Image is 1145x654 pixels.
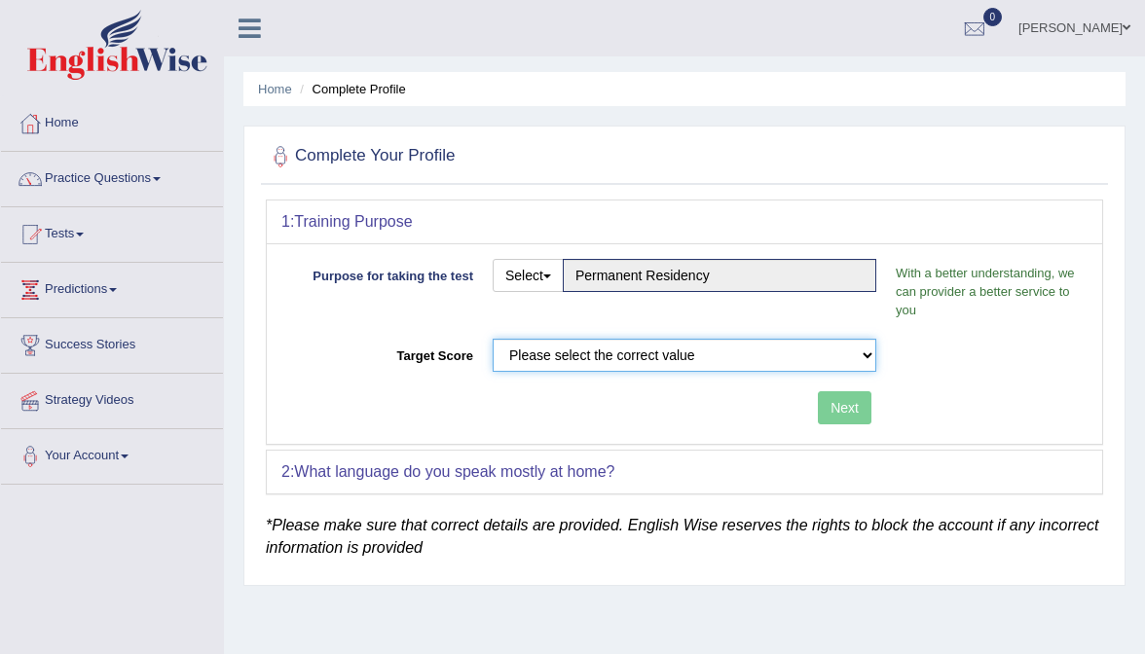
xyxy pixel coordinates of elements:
em: *Please make sure that correct details are provided. English Wise reserves the rights to block th... [266,517,1098,557]
a: Tests [1,207,223,256]
a: Home [1,96,223,145]
b: What language do you speak mostly at home? [294,463,614,480]
div: 1: [267,200,1102,243]
a: Practice Questions [1,152,223,200]
a: Home [258,82,292,96]
a: Success Stories [1,318,223,367]
b: Training Purpose [294,213,412,230]
a: Strategy Videos [1,374,223,422]
div: 2: [267,451,1102,493]
h2: Complete Your Profile [266,142,785,171]
a: Your Account [1,429,223,478]
p: With a better understanding, we can provider a better service to you [886,264,1088,319]
input: Please enter the purpose of taking the test [563,259,876,292]
a: Predictions [1,263,223,311]
button: Select [493,259,564,292]
label: Purpose for taking the test [281,259,483,285]
span: 0 [983,8,1003,26]
li: Complete Profile [295,80,405,98]
label: Target Score [281,339,483,365]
